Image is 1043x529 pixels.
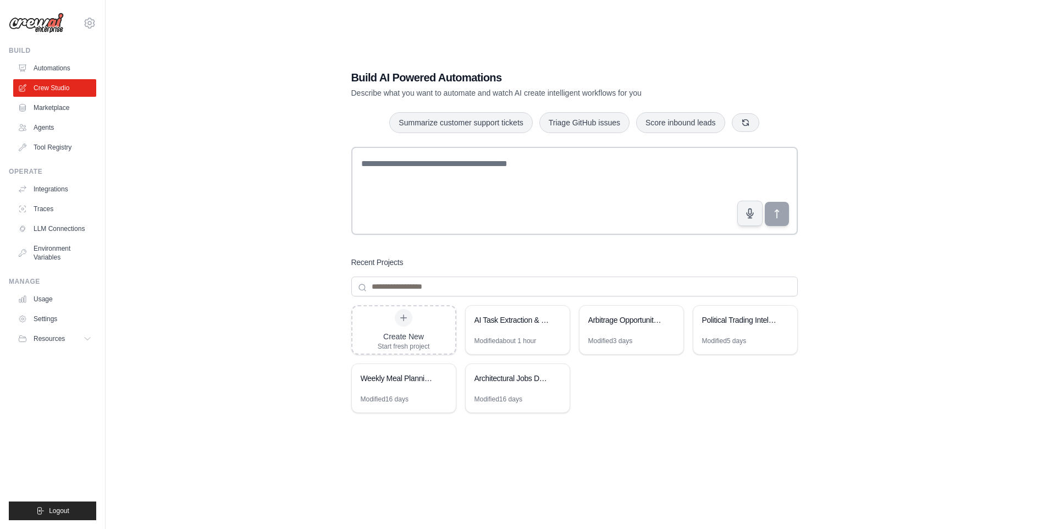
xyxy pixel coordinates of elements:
a: Environment Variables [13,240,96,266]
a: Crew Studio [13,79,96,97]
button: Score inbound leads [636,112,725,133]
a: Settings [13,310,96,328]
div: Modified 16 days [474,395,522,404]
span: Logout [49,506,69,515]
p: Describe what you want to automate and watch AI create intelligent workflows for you [351,87,721,98]
h1: Build AI Powered Automations [351,70,721,85]
div: Political Trading Intelligence & Irish Investment Analysis [702,315,777,326]
a: Marketplace [13,99,96,117]
a: Usage [13,290,96,308]
span: Resources [34,334,65,343]
div: Manage [9,277,96,286]
button: Summarize customer support tickets [389,112,532,133]
div: Modified 5 days [702,337,747,345]
button: Click to speak your automation idea [737,201,763,226]
div: Modified 16 days [361,395,409,404]
div: Modified 3 days [588,337,633,345]
div: Start fresh project [378,342,430,351]
a: Traces [13,200,96,218]
a: Automations [13,59,96,77]
button: Get new suggestions [732,113,759,132]
div: Operate [9,167,96,176]
div: Architectural Jobs Database Collector [474,373,550,384]
div: Create New [378,331,430,342]
button: Triage GitHub issues [539,112,630,133]
button: Resources [13,330,96,348]
div: AI Task Extraction & Organization System [474,315,550,326]
a: Agents [13,119,96,136]
img: Logo [9,13,64,34]
h3: Recent Projects [351,257,404,268]
div: Build [9,46,96,55]
div: Weekly Meal Planning Assistant [361,373,436,384]
div: Modified about 1 hour [474,337,537,345]
a: Tool Registry [13,139,96,156]
a: LLM Connections [13,220,96,238]
button: Logout [9,502,96,520]
div: Arbitrage Opportunity Finder [588,315,664,326]
a: Integrations [13,180,96,198]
